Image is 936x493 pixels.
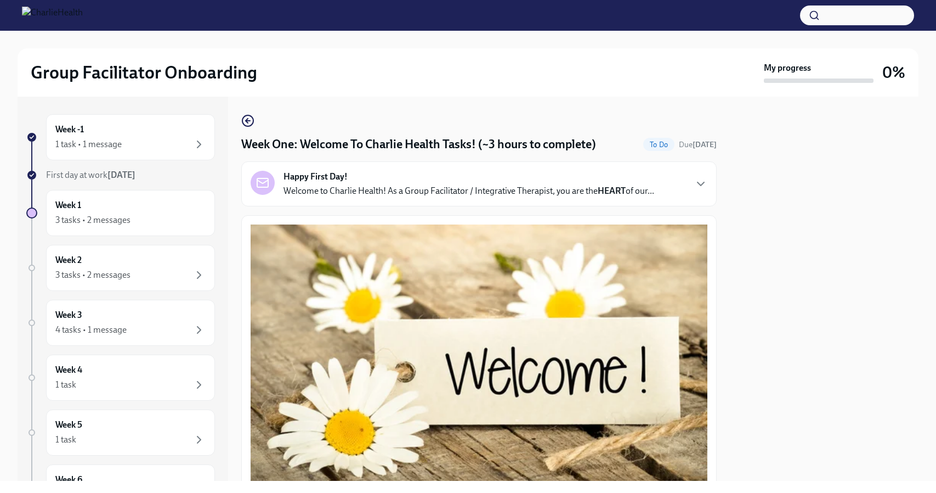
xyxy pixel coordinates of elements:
[26,190,215,236] a: Week 13 tasks • 2 messages
[55,254,82,266] h6: Week 2
[643,141,674,149] span: To Do
[55,124,84,136] h6: Week -1
[26,114,215,160] a: Week -11 task • 1 message
[283,171,348,183] strong: Happy First Day!
[55,199,81,211] h6: Week 1
[55,309,82,321] h6: Week 3
[55,269,131,281] div: 3 tasks • 2 messages
[55,324,127,336] div: 4 tasks • 1 message
[679,139,717,150] span: August 25th, 2025 10:00
[26,355,215,401] a: Week 41 task
[55,474,82,486] h6: Week 6
[55,379,76,391] div: 1 task
[55,214,131,226] div: 3 tasks • 2 messages
[22,7,83,24] img: CharlieHealth
[882,63,905,82] h3: 0%
[598,186,626,196] strong: HEART
[241,136,596,153] h4: Week One: Welcome To Charlie Health Tasks! (~3 hours to complete)
[26,169,215,181] a: First day at work[DATE]
[55,364,82,376] h6: Week 4
[46,170,135,180] span: First day at work
[26,300,215,346] a: Week 34 tasks • 1 message
[764,62,811,74] strong: My progress
[107,170,135,180] strong: [DATE]
[55,434,76,446] div: 1 task
[26,410,215,456] a: Week 51 task
[679,140,717,149] span: Due
[31,61,257,83] h2: Group Facilitator Onboarding
[283,185,654,197] p: Welcome to Charlie Health! As a Group Facilitator / Integrative Therapist, you are the of our...
[55,419,82,431] h6: Week 5
[26,245,215,291] a: Week 23 tasks • 2 messages
[693,140,717,149] strong: [DATE]
[55,138,122,150] div: 1 task • 1 message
